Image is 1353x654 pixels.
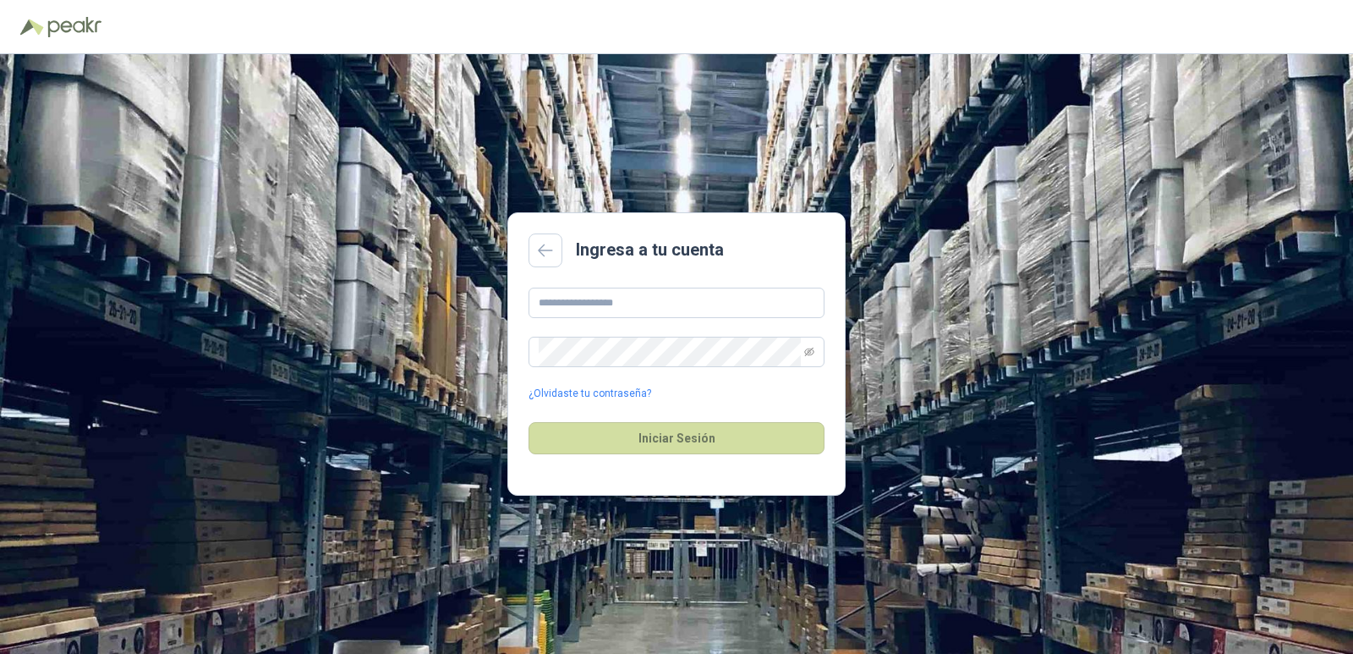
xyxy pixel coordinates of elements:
h2: Ingresa a tu cuenta [576,237,724,263]
img: Peakr [47,17,101,37]
a: ¿Olvidaste tu contraseña? [529,386,651,402]
button: Iniciar Sesión [529,422,824,454]
img: Logo [20,19,44,36]
span: eye-invisible [804,347,814,357]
